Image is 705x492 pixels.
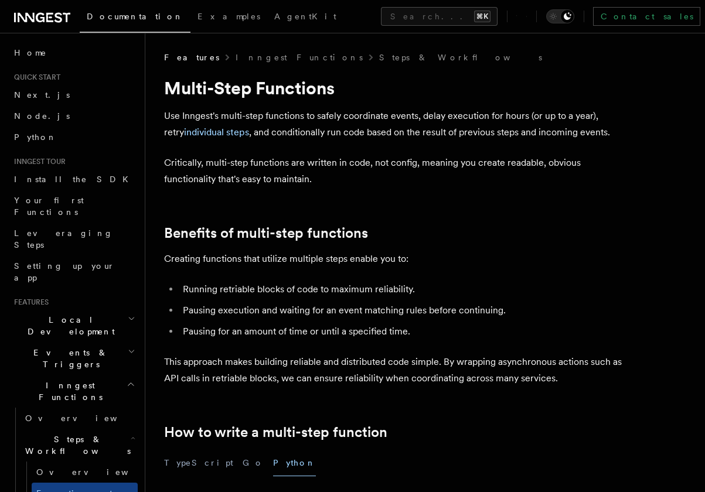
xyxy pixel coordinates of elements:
[21,429,138,462] button: Steps & Workflows
[14,261,115,282] span: Setting up your app
[32,462,138,483] a: Overview
[9,309,138,342] button: Local Development
[9,298,49,307] span: Features
[14,175,135,184] span: Install the SDK
[179,281,633,298] li: Running retriable blocks of code to maximum reliability.
[87,12,183,21] span: Documentation
[14,47,47,59] span: Home
[9,342,138,375] button: Events & Triggers
[267,4,343,32] a: AgentKit
[9,157,66,166] span: Inngest tour
[179,323,633,340] li: Pausing for an amount of time or until a specified time.
[197,12,260,21] span: Examples
[164,424,387,440] a: How to write a multi-step function
[21,433,131,457] span: Steps & Workflows
[179,302,633,319] li: Pausing execution and waiting for an event matching rules before continuing.
[164,108,633,141] p: Use Inngest's multi-step functions to safely coordinate events, delay execution for hours (or up ...
[164,77,633,98] h1: Multi-Step Functions
[21,408,138,429] a: Overview
[164,450,233,476] button: TypeScript
[9,190,138,223] a: Your first Functions
[236,52,363,63] a: Inngest Functions
[14,196,84,217] span: Your first Functions
[9,255,138,288] a: Setting up your app
[9,223,138,255] a: Leveraging Steps
[273,450,316,476] button: Python
[474,11,491,22] kbd: ⌘K
[243,450,264,476] button: Go
[9,73,60,82] span: Quick start
[36,467,157,477] span: Overview
[25,414,146,423] span: Overview
[190,4,267,32] a: Examples
[9,314,128,337] span: Local Development
[9,347,128,370] span: Events & Triggers
[9,127,138,148] a: Python
[593,7,700,26] a: Contact sales
[9,42,138,63] a: Home
[14,132,57,142] span: Python
[14,90,70,100] span: Next.js
[9,84,138,105] a: Next.js
[9,105,138,127] a: Node.js
[9,375,138,408] button: Inngest Functions
[14,111,70,121] span: Node.js
[80,4,190,33] a: Documentation
[274,12,336,21] span: AgentKit
[546,9,574,23] button: Toggle dark mode
[164,225,368,241] a: Benefits of multi-step functions
[14,228,113,250] span: Leveraging Steps
[9,380,127,403] span: Inngest Functions
[381,7,498,26] button: Search...⌘K
[164,155,633,187] p: Critically, multi-step functions are written in code, not config, meaning you create readable, ob...
[164,52,219,63] span: Features
[379,52,542,63] a: Steps & Workflows
[164,251,633,267] p: Creating functions that utilize multiple steps enable you to:
[184,127,249,138] a: individual steps
[9,169,138,190] a: Install the SDK
[164,354,633,387] p: This approach makes building reliable and distributed code simple. By wrapping asynchronous actio...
